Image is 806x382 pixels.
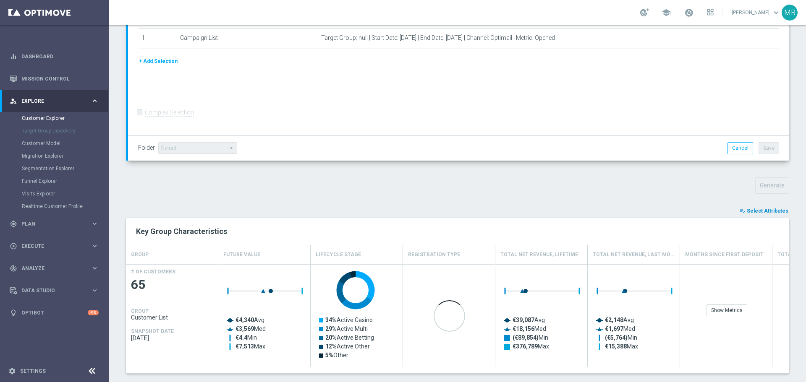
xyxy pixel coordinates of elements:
tspan: 12% [325,343,337,350]
h4: GROUP [131,247,149,262]
tspan: €18,156 [513,325,534,332]
text: Max [236,343,265,350]
h4: Months Since First Deposit [685,247,764,262]
text: Active Casino [325,317,373,323]
i: gps_fixed [10,220,17,228]
div: +10 [88,310,99,315]
td: Campaign List [177,28,318,49]
i: keyboard_arrow_right [91,286,99,294]
tspan: 5% [325,352,333,359]
h4: SNAPSHOT DATE [131,328,174,334]
i: play_circle_outline [10,242,17,250]
div: Mission Control [10,68,99,90]
div: Migration Explorer [22,150,108,162]
span: Explore [21,99,91,104]
text: Active Betting [325,334,374,341]
h4: GROUP [131,308,149,314]
h4: # OF CUSTOMERS [131,269,175,275]
text: Min [605,334,637,341]
div: Customer Model [22,137,108,150]
div: Explore [10,97,91,105]
i: lightbulb [10,309,17,317]
span: Target Group: null | Start Date: [DATE] | End Date: [DATE] | Channel: Optimail | Metric: Opened [321,34,555,42]
text: Min [236,334,257,341]
h4: Total Net Revenue, Lifetime [500,247,578,262]
tspan: €4,340 [236,317,254,323]
div: Execute [10,242,91,250]
a: Mission Control [21,68,99,90]
div: person_search Explore keyboard_arrow_right [9,98,99,104]
div: Show Metrics [707,304,747,316]
label: Folder [138,144,155,151]
i: keyboard_arrow_right [91,220,99,228]
div: Segmentation Explorer [22,162,108,175]
tspan: €2,148 [605,317,623,323]
a: Settings [20,369,46,374]
tspan: (€5,764) [605,334,628,341]
a: Funnel Explorer [22,178,87,185]
tspan: (€89,854) [513,334,539,341]
button: Cancel [727,142,753,154]
tspan: €39,087 [513,317,534,323]
span: Execute [21,244,91,249]
div: Customer Explorer [22,112,108,125]
a: Optibot [21,301,88,324]
tspan: 34% [325,317,337,323]
span: Customer List [131,314,213,321]
tspan: €4.4 [236,334,248,341]
text: Min [513,334,548,341]
tspan: €1,697 [605,325,623,332]
button: playlist_add_check Select Attributes [739,206,789,216]
tspan: €7,513 [236,343,254,350]
text: Med [605,325,635,332]
span: Analyze [21,266,91,271]
button: Save [759,142,779,154]
text: Active Other [325,343,370,350]
label: Complex Selection [145,109,194,117]
td: 1 [138,28,177,49]
div: Optibot [10,301,99,324]
button: Data Studio keyboard_arrow_right [9,287,99,294]
h4: Lifecycle Stage [316,247,361,262]
div: Analyze [10,265,91,272]
button: Mission Control [9,75,99,82]
i: equalizer [10,53,17,60]
i: person_search [10,97,17,105]
a: Segmentation Explorer [22,165,87,172]
a: Realtime Customer Profile [22,203,87,210]
h4: Future Value [223,247,260,262]
a: Migration Explorer [22,153,87,159]
i: track_changes [10,265,17,272]
span: school [662,8,671,17]
i: keyboard_arrow_right [91,264,99,272]
div: Dashboard [10,45,99,68]
text: Max [513,343,549,350]
h2: Key Group Characteristics [136,226,779,236]
span: 2025-09-16 [131,335,213,341]
button: track_changes Analyze keyboard_arrow_right [9,265,99,272]
div: Plan [10,220,91,228]
button: play_circle_outline Execute keyboard_arrow_right [9,243,99,249]
text: Avg [236,317,264,323]
div: lightbulb Optibot +10 [9,309,99,316]
a: Customer Model [22,140,87,147]
div: Data Studio [10,287,91,294]
span: Data Studio [21,288,91,293]
button: equalizer Dashboard [9,53,99,60]
button: gps_fixed Plan keyboard_arrow_right [9,221,99,227]
tspan: 20% [325,334,337,341]
tspan: €15,388 [605,343,627,350]
tspan: €376,789 [513,343,538,350]
text: Max [605,343,638,350]
div: Press SPACE to select this row. [126,264,218,367]
tspan: €3,569 [236,325,254,332]
span: keyboard_arrow_down [772,8,781,17]
i: playlist_add_check [740,208,746,214]
tspan: 29% [325,325,337,332]
text: Med [513,325,546,332]
a: [PERSON_NAME]keyboard_arrow_down [731,6,782,19]
span: Plan [21,221,91,226]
